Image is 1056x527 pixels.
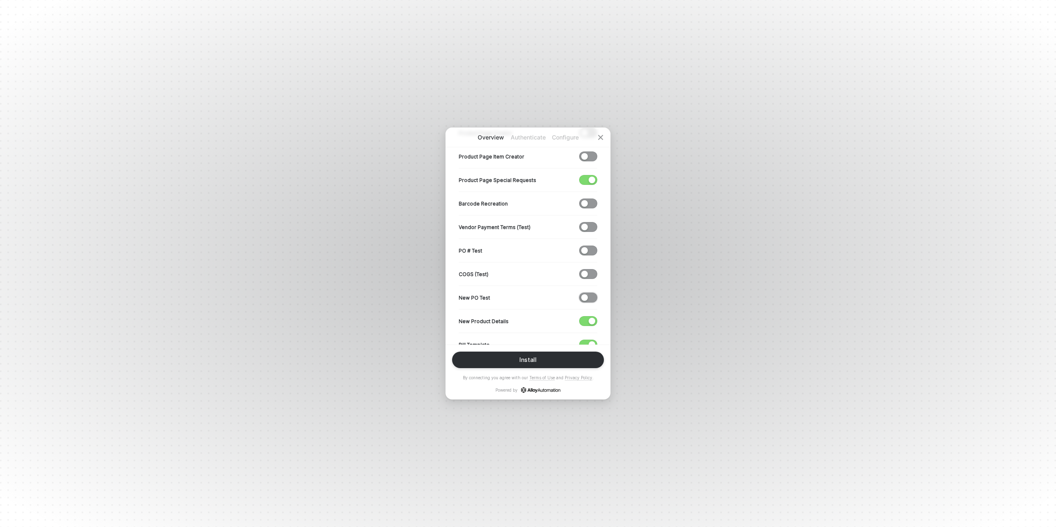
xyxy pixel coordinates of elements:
[459,200,508,207] p: Barcode Recreation
[519,357,537,363] div: Install
[565,375,592,380] a: Privacy Policy
[495,387,561,393] p: Powered by
[472,133,509,142] p: Overview
[459,153,524,160] p: Product Page Item Creator
[521,387,561,393] a: icon-success
[529,375,555,380] a: Terms of Use
[459,318,509,325] p: New Product Details
[459,224,530,231] p: Vendor Payment Terms (Test)
[463,375,594,380] p: By connecting you agree with our and .
[459,271,488,278] p: COGS (Test)
[459,247,482,254] p: PO # Test
[452,352,604,368] button: Install
[459,294,490,301] p: New PO Test
[547,133,584,142] p: Configure
[597,134,604,141] span: icon-close
[459,177,536,184] p: Product Page Special Requests
[509,133,547,142] p: Authenticate
[459,341,490,348] p: Bill Template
